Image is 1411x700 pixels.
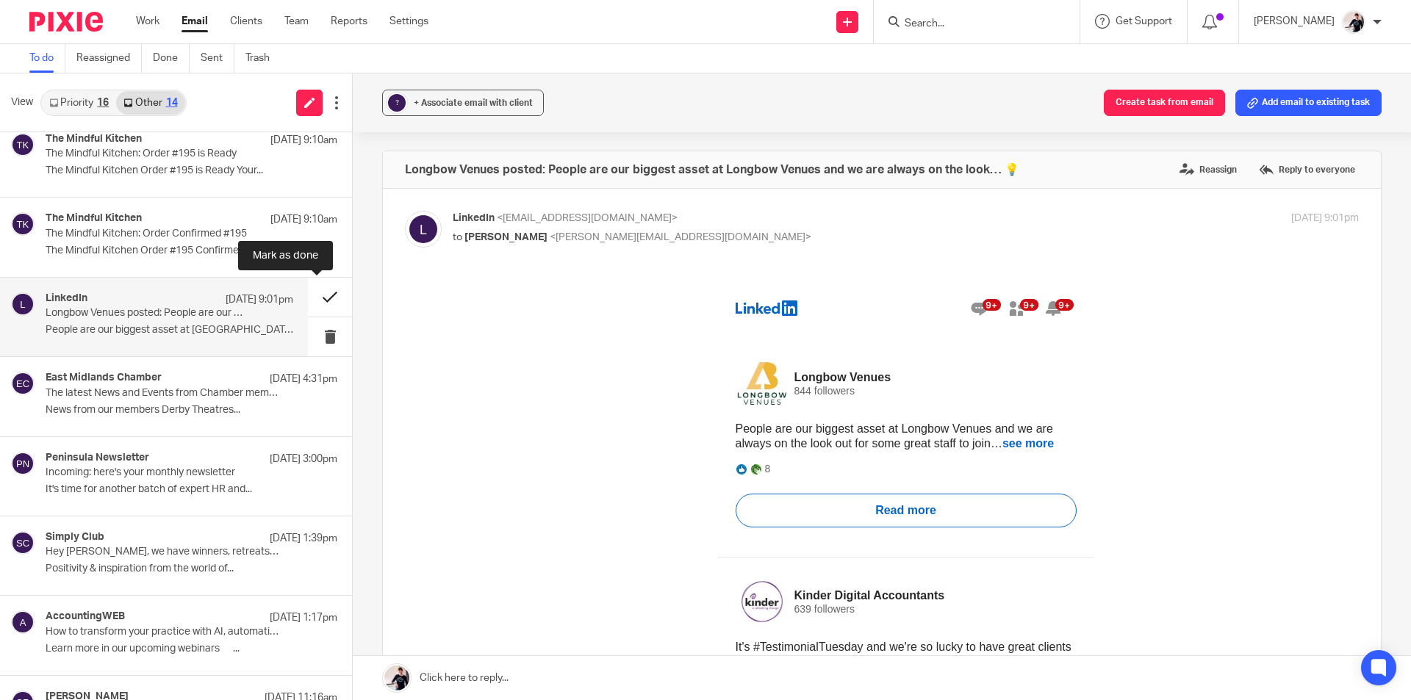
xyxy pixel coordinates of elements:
[116,91,184,115] a: Other14
[283,298,336,351] img: Kinder Digital Accountants
[11,531,35,555] img: svg%3E
[1176,159,1241,181] label: Reassign
[283,364,619,391] span: It's #TestimonialTuesday and we're so lucky to have great clients like [PERSON_NAME] who valued w...
[283,217,624,250] a: Read more
[298,187,309,198] img: PRAISE
[46,643,337,655] p: Learn more in our upcoming webinars ‌ ‌ ‌ ‌ ‌ ‌...
[554,22,586,40] img: Mynetwork icon
[312,186,318,199] td: 8
[284,14,309,29] a: Team
[46,292,87,305] h4: LinkedIn
[1116,16,1172,26] span: Get Support
[405,211,442,248] img: svg%3E
[1254,14,1335,29] p: [PERSON_NAME]
[301,460,606,475] a: Read more
[46,563,337,575] p: Positivity & inspiration from the world of...
[1342,10,1365,34] img: AV307615.jpg
[283,187,295,198] img: LIKE
[11,372,35,395] img: svg%3E
[46,531,104,544] h4: Simply Club
[1291,211,1359,226] p: [DATE] 9:01pm
[301,226,606,241] a: Read more
[46,483,337,496] p: It's time for another batch of expert HR and...
[97,98,109,108] div: 16
[11,452,35,475] img: svg%3E
[46,626,279,638] p: How to transform your practice with AI, automation and strategic partnerships
[497,213,678,223] span: <[EMAIL_ADDRESS][DOMAIN_NAME]>
[342,311,492,326] td: Kinder Digital Accountants
[550,160,601,173] span: see more
[270,133,337,148] p: [DATE] 9:10am
[388,94,406,112] div: ?
[270,452,337,466] p: [DATE] 3:00pm
[270,372,337,386] p: [DATE] 4:31pm
[46,372,162,384] h4: East Midlands Chamber
[230,14,262,29] a: Clients
[46,165,337,177] p: The Mindful Kitchen Order #195 is Ready Your...
[46,212,142,225] h4: The Mindful Kitchen
[153,44,190,73] a: Done
[29,12,103,32] img: Pixie
[1104,90,1225,116] button: Create task from email
[270,212,337,227] p: [DATE] 9:10am
[298,419,309,431] img: EMPATHY
[46,245,337,257] p: The Mindful Kitchen Order #195 Confirmed Your...
[46,546,279,558] p: Hey [PERSON_NAME], we have winners, retreats & cake
[283,419,295,431] img: LIKE
[42,91,116,115] a: Priority16
[11,212,35,236] img: svg%3E
[76,44,142,73] a: Reassigned
[342,108,439,120] td: 844 followers
[1255,159,1359,181] label: Reply to everyone
[46,228,279,240] p: The Mindful Kitchen: Order Confirmed #195
[1235,90,1382,116] button: Add email to existing task
[382,90,544,116] button: ? + Associate email with client
[283,496,624,681] a: View image
[182,14,208,29] a: Email
[226,292,293,307] p: [DATE] 9:01pm
[136,14,159,29] a: Work
[46,387,279,400] p: The latest News and Events from Chamber members
[405,162,1019,177] h4: Longbow Venues posted: People are our biggest asset at Longbow Venues and we are always on the lo...
[317,419,326,433] td: ·
[464,232,547,242] span: [PERSON_NAME]
[46,148,279,160] p: The Mindful Kitchen: Order #195 is Ready
[592,22,621,40] img: Notifications icon
[389,14,428,29] a: Settings
[342,326,492,338] td: 639 followers
[283,450,624,484] a: Read more
[29,44,65,73] a: To do
[46,466,279,479] p: Incoming: here's your monthly newsletter
[414,98,533,107] span: + Associate email with client
[550,159,601,174] a: see more
[423,227,484,239] span: Read more
[283,80,336,133] img: Longbow Venues
[423,461,484,473] span: Read more
[46,610,125,623] h4: AccountingWEB
[331,14,367,29] a: Reports
[201,44,234,73] a: Sent
[283,298,624,351] a: Kinder Digital Accountants Kinder Digital Accountants639 followers
[283,393,334,405] span: see more
[11,95,33,110] span: View
[283,145,600,173] span: People are our biggest asset at Longbow Venues and we are always on the look out for some great s...
[283,80,624,133] a: Longbow Venues Longbow Venues844 followers
[270,531,337,546] p: [DATE] 1:39pm
[46,307,244,320] p: Longbow Venues posted: People are our biggest asset at Longbow Venues and we are always on the lo...
[283,18,357,45] img: LinkedIn
[283,80,624,262] a: Longbow Venues Longbow Venues844 followersPeople are our biggest asset at Longbow Venues and we a...
[283,392,334,407] a: see more
[46,133,142,145] h4: The Mindful Kitchen
[46,324,293,336] p: People are our biggest asset at [GEOGRAPHIC_DATA] Venues...
[517,22,548,40] img: Messaging icon
[453,232,462,242] span: to
[166,98,178,108] div: 14
[46,404,337,416] p: News from our members Derby Theatres...
[46,452,149,464] h4: Peninsula Newsletter
[550,232,811,242] span: <[PERSON_NAME][EMAIL_ADDRESS][DOMAIN_NAME]>
[453,213,495,223] span: LinkedIn
[11,610,35,634] img: svg%3E
[11,133,35,156] img: svg%3E
[312,419,318,433] td: 5
[270,610,337,625] p: [DATE] 1:17pm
